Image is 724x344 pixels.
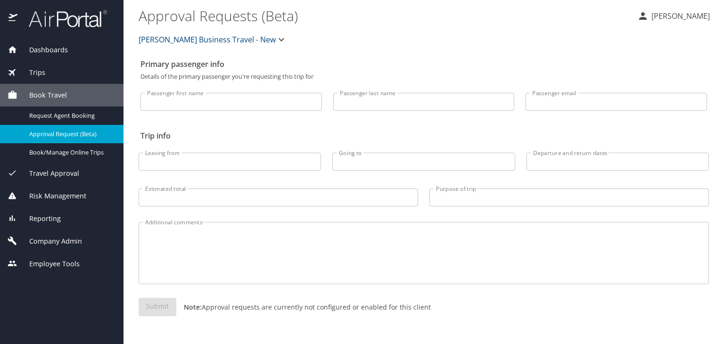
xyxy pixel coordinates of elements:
[633,8,714,25] button: [PERSON_NAME]
[18,9,107,28] img: airportal-logo.png
[17,213,61,224] span: Reporting
[17,191,86,201] span: Risk Management
[17,259,80,269] span: Employee Tools
[135,30,291,49] button: [PERSON_NAME] Business Travel - New
[29,148,112,157] span: Book/Manage Online Trips
[17,67,45,78] span: Trips
[8,9,18,28] img: icon-airportal.png
[17,168,79,179] span: Travel Approval
[176,302,431,312] p: Approval requests are currently not configured or enabled for this client
[649,10,710,22] p: [PERSON_NAME]
[17,236,82,246] span: Company Admin
[29,111,112,120] span: Request Agent Booking
[140,57,707,72] h2: Primary passenger info
[140,128,707,143] h2: Trip info
[140,74,707,80] p: Details of the primary passenger you're requesting this trip for
[29,130,112,139] span: Approval Request (Beta)
[139,33,276,46] span: [PERSON_NAME] Business Travel - New
[139,1,630,30] h1: Approval Requests (Beta)
[17,45,68,55] span: Dashboards
[17,90,67,100] span: Book Travel
[184,303,202,311] strong: Note:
